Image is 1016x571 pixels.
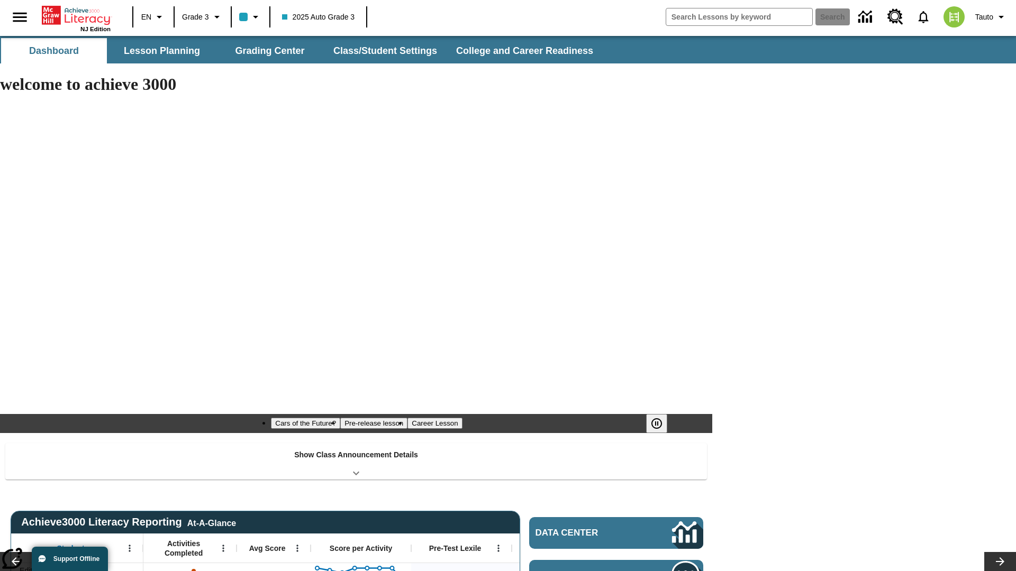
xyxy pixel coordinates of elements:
span: 2025 Auto Grade 3 [282,12,355,23]
a: Resource Center, Will open in new tab [881,3,910,31]
button: Slide 2 Pre-release lesson [340,418,407,429]
span: Tauto [975,12,993,23]
button: Dashboard [1,38,107,63]
a: Home [42,5,111,26]
button: Support Offline [32,547,108,571]
span: Achieve3000 Literacy Reporting [21,516,236,528]
button: Lesson carousel, Next [984,552,1016,571]
button: Select a new avatar [937,3,971,31]
button: Lesson Planning [109,38,215,63]
img: avatar image [944,6,965,27]
span: Support Offline [53,555,99,563]
p: Show Class Announcement Details [294,449,418,461]
button: Grade: Grade 3, Select a grade [178,7,228,26]
span: Pre-Test Lexile [429,544,482,553]
button: Open Menu [491,540,506,556]
a: Data Center [529,517,703,549]
button: Open Menu [289,540,305,556]
button: Slide 1 Cars of the Future? [271,418,340,429]
button: Open Menu [122,540,138,556]
input: search field [666,8,812,25]
span: Student [57,544,85,553]
button: Pause [646,414,667,433]
button: Language: EN, Select a language [137,7,170,26]
span: EN [141,12,151,23]
a: Notifications [910,3,937,31]
span: Grade 3 [182,12,209,23]
span: Activities Completed [149,539,219,558]
button: Class/Student Settings [325,38,446,63]
div: Pause [646,414,678,433]
div: Home [42,4,111,32]
span: Avg Score [249,544,286,553]
button: Open Menu [215,540,231,556]
button: College and Career Readiness [448,38,602,63]
button: Class color is light blue. Change class color [235,7,266,26]
button: Grading Center [217,38,323,63]
span: Data Center [536,528,636,538]
div: Show Class Announcement Details [5,443,707,480]
button: Slide 3 Career Lesson [407,418,462,429]
span: Score per Activity [330,544,393,553]
button: Profile/Settings [971,7,1012,26]
a: Data Center [852,3,881,32]
button: Open side menu [4,2,35,33]
div: At-A-Glance [187,517,236,528]
span: NJ Edition [80,26,111,32]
